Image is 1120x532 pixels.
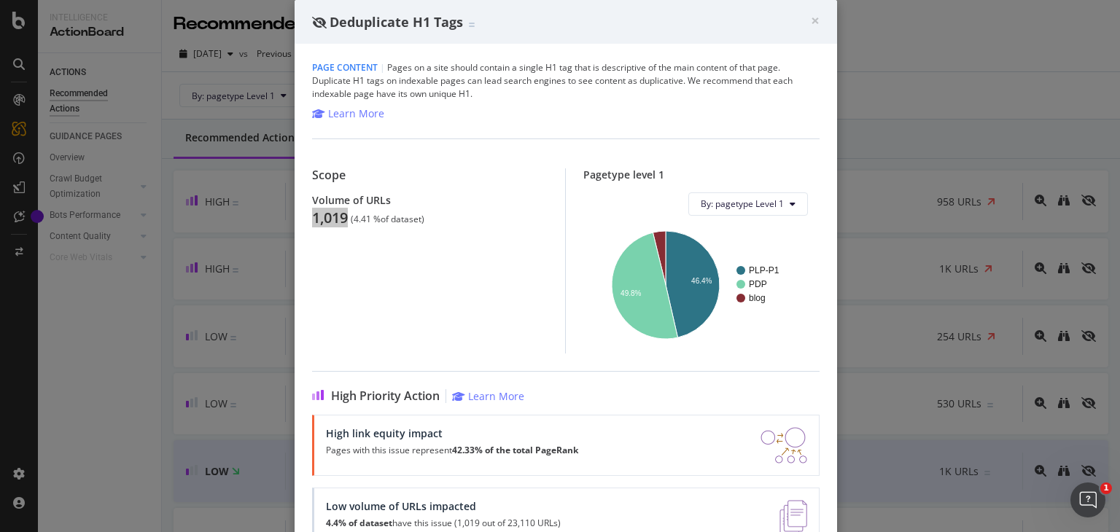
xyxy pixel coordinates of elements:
[312,194,548,206] div: Volume of URLs
[749,293,766,303] text: blog
[691,277,712,285] text: 46.4%
[701,197,784,210] span: By: pagetype Level 1
[452,389,524,403] a: Learn More
[811,10,820,31] span: ×
[326,427,578,439] div: High link equity impact
[326,445,578,455] p: Pages with this issue represent
[326,500,561,512] div: Low volume of URLs impacted
[583,168,820,181] div: Pagetype level 1
[326,517,392,529] strong: 4.4% of dataset
[312,209,348,227] div: 1,019
[468,389,524,403] div: Learn More
[380,61,385,74] span: |
[312,61,820,101] div: Pages on a site should contain a single H1 tag that is descriptive of the main content of that pa...
[328,106,384,121] div: Learn More
[331,389,440,403] span: High Priority Action
[326,518,561,528] p: have this issue (1,019 out of 23,110 URLs)
[351,214,424,224] div: ( 4.41 % of dataset )
[1100,482,1112,494] span: 1
[761,427,806,463] img: DDxVyA23.png
[749,265,779,275] text: PLP-P1
[452,444,578,456] strong: 42.33% of the total PageRank
[312,61,378,74] span: Page Content
[1070,482,1105,517] iframe: Intercom live chat
[749,279,767,289] text: PDP
[621,289,641,297] text: 49.8%
[330,13,463,31] span: Deduplicate H1 Tags
[312,168,548,182] div: Scope
[312,106,384,121] a: Learn More
[595,227,808,342] svg: A chart.
[312,17,327,28] div: eye-slash
[469,23,475,27] img: Equal
[688,192,808,216] button: By: pagetype Level 1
